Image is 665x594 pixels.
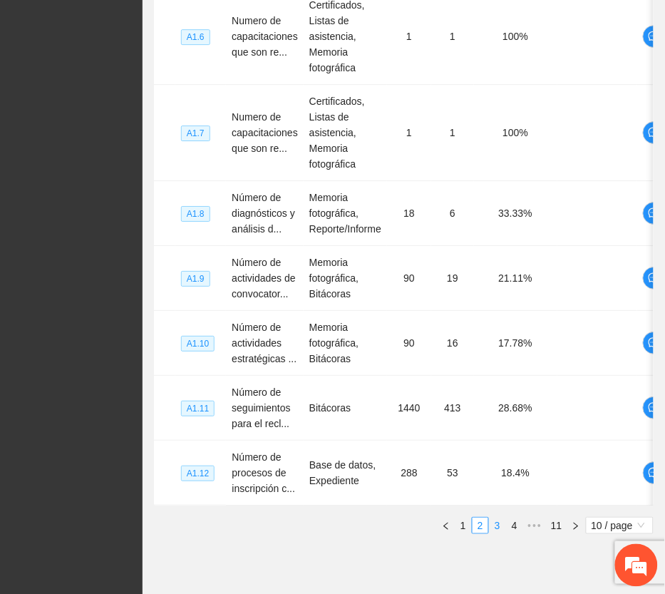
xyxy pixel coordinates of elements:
[181,206,210,222] span: A1.8
[567,517,584,534] li: Next Page
[232,111,298,154] span: Numero de capacitaciones que son re...
[438,517,455,534] button: left
[586,517,654,534] div: Page Size
[431,246,474,311] td: 19
[455,517,472,534] li: 1
[181,466,215,481] span: A1.12
[387,311,431,376] td: 90
[474,85,557,181] td: 100%
[506,517,523,534] li: 4
[474,311,557,376] td: 17.78%
[304,181,387,246] td: Memoria fotográfica, Reporte/Informe
[523,517,546,534] li: Next 5 Pages
[304,246,387,311] td: Memoria fotográfica, Bitácoras
[232,257,296,299] span: Número de actividades de convocator...
[473,518,488,533] a: 2
[181,29,210,45] span: A1.6
[83,190,197,334] span: Estamos en línea.
[474,181,557,246] td: 33.33%
[387,376,431,441] td: 1440
[431,85,474,181] td: 1
[304,376,387,441] td: Bitácoras
[181,401,215,416] span: A1.11
[489,517,506,534] li: 3
[387,181,431,246] td: 18
[387,441,431,506] td: 288
[304,441,387,506] td: Base de datos, Expediente
[431,441,474,506] td: 53
[74,73,239,91] div: Chatee con nosotros ahora
[474,376,557,441] td: 28.68%
[507,518,522,533] a: 4
[474,246,557,311] td: 21.11%
[234,7,268,41] div: Minimizar ventana de chat en vivo
[474,441,557,506] td: 18.4%
[490,518,505,533] a: 3
[572,522,580,531] span: right
[232,192,295,235] span: Número de diagnósticos y análisis d...
[431,376,474,441] td: 413
[232,322,297,364] span: Número de actividades estratégicas ...
[567,517,584,534] button: right
[181,336,215,352] span: A1.10
[7,389,272,439] textarea: Escriba su mensaje y pulse “Intro”
[304,311,387,376] td: Memoria fotográfica, Bitácoras
[431,181,474,246] td: 6
[592,518,648,533] span: 10 / page
[181,271,210,287] span: A1.9
[546,517,567,534] li: 11
[455,518,471,533] a: 1
[181,126,210,141] span: A1.7
[431,311,474,376] td: 16
[232,451,295,494] span: Número de procesos de inscripción c...
[232,15,298,58] span: Numero de capacitaciones que son re...
[547,518,567,533] a: 11
[472,517,489,534] li: 2
[304,85,387,181] td: Certificados, Listas de asistencia, Memoria fotográfica
[232,386,291,429] span: Número de seguimientos para el recl...
[438,517,455,534] li: Previous Page
[387,85,431,181] td: 1
[442,522,450,531] span: left
[523,517,546,534] span: •••
[387,246,431,311] td: 90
